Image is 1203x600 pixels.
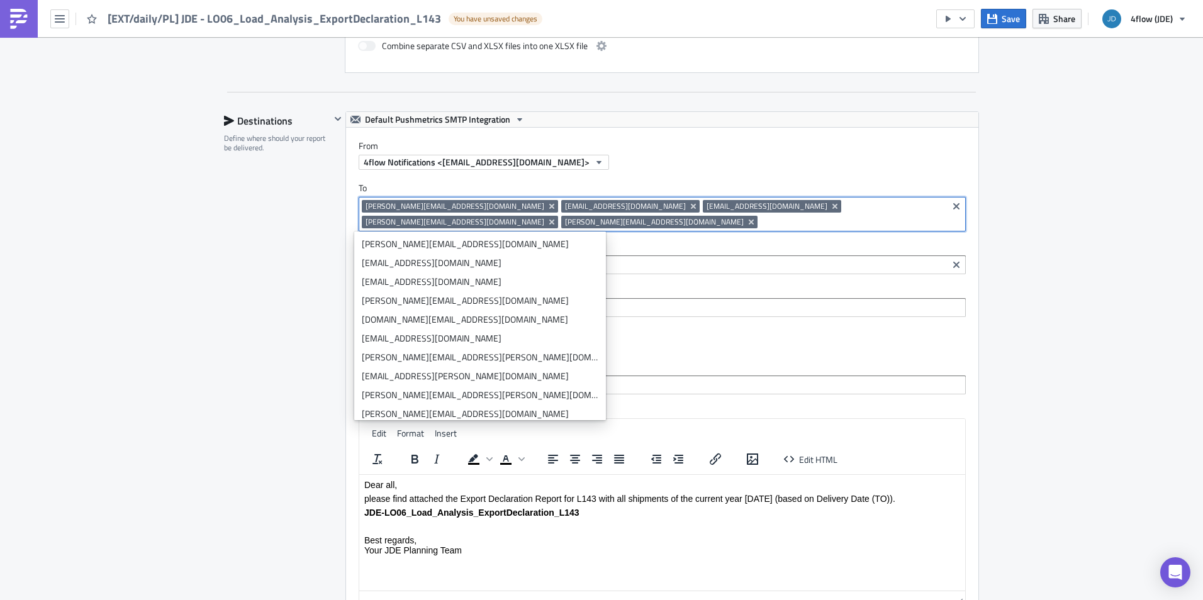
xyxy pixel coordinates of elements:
[1101,8,1122,30] img: Avatar
[364,155,590,169] span: 4flow Notifications <[EMAIL_ADDRESS][DOMAIN_NAME]>
[362,301,961,314] input: Select em ail add ress
[108,11,442,26] span: [EXT/daily/PL] JDE - LO06_Load_Analysis_ExportDeclaration_L143
[372,426,386,440] span: Edit
[366,217,544,227] span: [PERSON_NAME][EMAIL_ADDRESS][DOMAIN_NAME]
[362,294,598,307] div: [PERSON_NAME][EMAIL_ADDRESS][DOMAIN_NAME]
[830,200,841,213] button: Remove Tag
[359,182,966,194] label: To
[547,216,558,228] button: Remove Tag
[454,14,537,24] span: You have unsaved changes
[224,111,330,130] div: Destinations
[362,257,598,269] div: [EMAIL_ADDRESS][DOMAIN_NAME]
[1053,12,1075,25] span: Share
[362,332,598,345] div: [EMAIL_ADDRESS][DOMAIN_NAME]
[362,238,598,250] div: [PERSON_NAME][EMAIL_ADDRESS][DOMAIN_NAME]
[362,275,598,288] div: [EMAIL_ADDRESS][DOMAIN_NAME]
[688,200,700,213] button: Remove Tag
[564,450,586,468] button: Align center
[397,426,424,440] span: Format
[949,257,964,272] button: Clear selected items
[565,201,686,211] span: [EMAIL_ADDRESS][DOMAIN_NAME]
[359,284,966,295] label: BCC
[1131,12,1173,25] span: 4flow (JDE)
[746,216,758,228] button: Remove Tag
[367,450,388,468] button: Clear formatting
[799,452,837,465] span: Edit HTML
[435,426,457,440] span: Insert
[362,370,598,382] div: [EMAIL_ADDRESS][PERSON_NAME][DOMAIN_NAME]
[366,201,544,211] span: [PERSON_NAME][EMAIL_ADDRESS][DOMAIN_NAME]
[382,38,588,53] span: Combine separate CSV and XLSX files into one XLSX file
[586,450,608,468] button: Align right
[981,9,1026,28] button: Save
[1095,5,1194,33] button: 4flow (JDE)
[362,313,598,326] div: [DOMAIN_NAME][EMAIL_ADDRESS][DOMAIN_NAME]
[608,450,630,468] button: Justify
[707,201,827,211] span: [EMAIL_ADDRESS][DOMAIN_NAME]
[542,450,564,468] button: Align left
[404,450,425,468] button: Bold
[547,200,558,213] button: Remove Tag
[9,9,29,29] img: PushMetrics
[359,404,966,415] label: Message
[359,475,965,591] iframe: Rich Text Area
[463,450,495,468] div: Background color
[1160,557,1190,587] div: Open Intercom Messenger
[705,450,726,468] button: Insert/edit link
[362,408,598,420] div: [PERSON_NAME][EMAIL_ADDRESS][DOMAIN_NAME]
[949,199,964,214] button: Clear selected items
[224,133,330,153] div: Define where should your report be delivered.
[779,450,842,468] button: Edit HTML
[346,112,529,127] button: Default Pushmetrics SMTP Integration
[668,450,689,468] button: Increase indent
[495,450,527,468] div: Text color
[565,217,744,227] span: [PERSON_NAME][EMAIL_ADDRESS][DOMAIN_NAME]
[359,361,966,372] label: Subject
[1002,12,1020,25] span: Save
[426,450,447,468] button: Italic
[362,351,598,364] div: [PERSON_NAME][EMAIL_ADDRESS][PERSON_NAME][DOMAIN_NAME]
[742,450,763,468] button: Insert/edit image
[330,111,345,126] button: Hide content
[365,112,510,127] span: Default Pushmetrics SMTP Integration
[359,155,609,170] button: 4flow Notifications <[EMAIL_ADDRESS][DOMAIN_NAME]>
[646,450,667,468] button: Decrease indent
[359,140,978,152] label: From
[354,231,606,420] ul: selectable options
[359,241,966,252] label: CC
[362,389,598,401] div: [PERSON_NAME][EMAIL_ADDRESS][PERSON_NAME][DOMAIN_NAME]
[1032,9,1082,28] button: Share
